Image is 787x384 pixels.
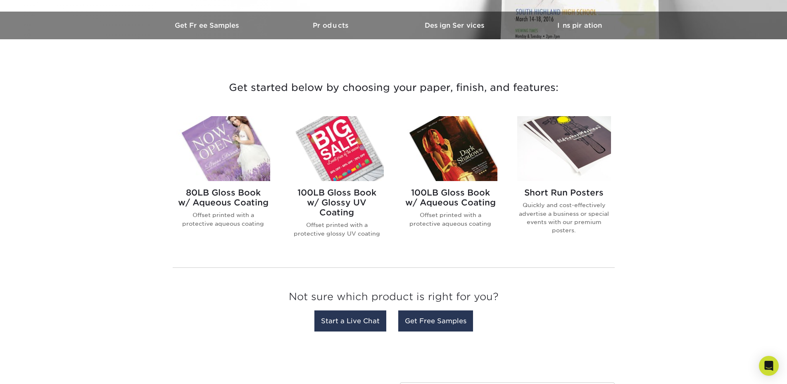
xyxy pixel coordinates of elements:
[146,12,270,39] a: Get Free Samples
[394,12,518,39] a: Design Services
[176,211,270,228] p: Offset printed with a protective aqueous coating
[290,116,384,181] img: 100LB Gloss Book<br/>w/ Glossy UV Coating Posters
[404,116,497,181] img: 100LB Gloss Book<br/>w/ Aqueous Coating Posters
[173,284,615,313] h3: Not sure which product is right for you?
[176,116,270,181] img: 80LB Gloss Book<br/>w/ Aqueous Coating Posters
[314,310,386,332] a: Start a Live Chat
[759,356,779,376] div: Open Intercom Messenger
[146,21,270,29] h3: Get Free Samples
[518,21,642,29] h3: Inspiration
[270,21,394,29] h3: Products
[398,310,473,332] a: Get Free Samples
[404,116,497,251] a: 100LB Gloss Book<br/>w/ Aqueous Coating Posters 100LB Gloss Bookw/ Aqueous Coating Offset printed...
[404,188,497,208] h2: 100LB Gloss Book w/ Aqueous Coating
[290,116,384,251] a: 100LB Gloss Book<br/>w/ Glossy UV Coating Posters 100LB Gloss Bookw/ Glossy UV Coating Offset pri...
[152,69,635,106] h3: Get started below by choosing your paper, finish, and features:
[517,188,611,198] h2: Short Run Posters
[404,211,497,228] p: Offset printed with a protective aqueous coating
[176,188,270,208] h2: 80LB Gloss Book w/ Aqueous Coating
[518,12,642,39] a: Inspiration
[290,188,384,217] h2: 100LB Gloss Book w/ Glossy UV Coating
[394,21,518,29] h3: Design Services
[517,116,611,181] img: Short Run Posters Posters
[517,201,611,235] p: Quickly and cost-effectively advertise a business or special events with our premium posters.
[270,12,394,39] a: Products
[517,116,611,251] a: Short Run Posters Posters Short Run Posters Quickly and cost-effectively advertise a business or ...
[290,221,384,238] p: Offset printed with a protective glossy UV coating
[176,116,270,251] a: 80LB Gloss Book<br/>w/ Aqueous Coating Posters 80LB Gloss Bookw/ Aqueous Coating Offset printed w...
